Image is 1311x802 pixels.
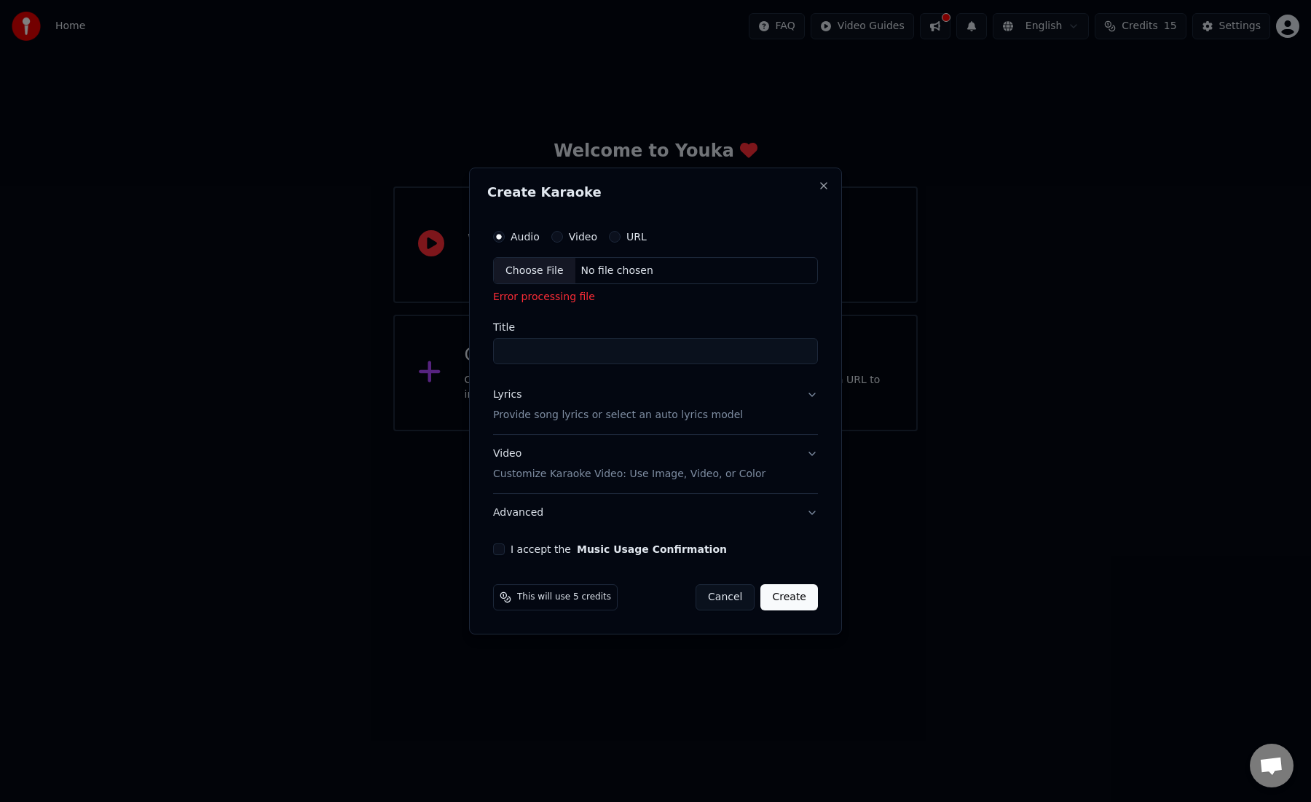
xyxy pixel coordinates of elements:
button: Advanced [493,494,818,532]
div: No file chosen [575,264,659,278]
h2: Create Karaoke [487,186,824,199]
button: LyricsProvide song lyrics or select an auto lyrics model [493,377,818,435]
label: I accept the [511,544,727,554]
label: Video [569,232,597,242]
div: Choose File [494,258,575,284]
button: Cancel [696,584,755,610]
div: Lyrics [493,388,521,403]
span: This will use 5 credits [517,591,611,603]
div: Error processing file [493,291,818,305]
p: Customize Karaoke Video: Use Image, Video, or Color [493,467,765,481]
button: VideoCustomize Karaoke Video: Use Image, Video, or Color [493,435,818,493]
div: Video [493,447,765,481]
label: Title [493,323,818,333]
button: I accept the [577,544,727,554]
label: URL [626,232,647,242]
p: Provide song lyrics or select an auto lyrics model [493,409,743,423]
label: Audio [511,232,540,242]
button: Create [760,584,818,610]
